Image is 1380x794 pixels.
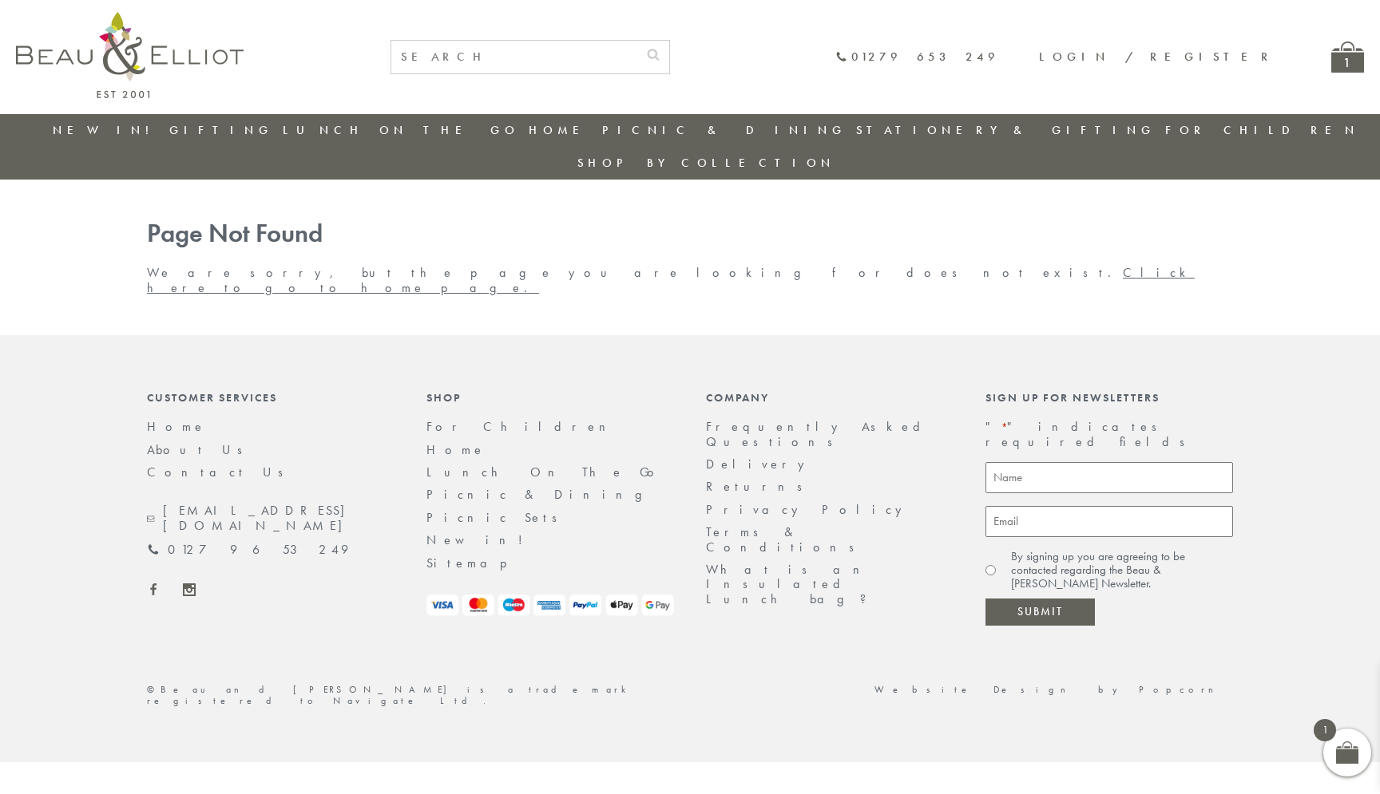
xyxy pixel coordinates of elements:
[706,391,954,404] div: Company
[147,504,395,533] a: [EMAIL_ADDRESS][DOMAIN_NAME]
[706,561,879,607] a: What is an Insulated Lunch bag?
[985,506,1233,537] input: Email
[147,391,395,404] div: Customer Services
[426,509,568,526] a: Picnic Sets
[147,219,1233,249] h1: Page Not Found
[1165,122,1359,138] a: For Children
[147,264,1195,295] a: Click here to go to home page.
[131,685,690,707] div: ©Beau and [PERSON_NAME] is a trademark registered to Navigate Ltd.
[1314,719,1336,741] span: 1
[577,155,835,171] a: Shop by collection
[706,523,865,555] a: Terms & Conditions
[835,50,999,64] a: 01279 653 249
[706,418,930,449] a: Frequently Asked Questions
[53,122,160,138] a: New in!
[706,501,910,518] a: Privacy Policy
[985,462,1233,493] input: Name
[426,486,658,503] a: Picnic & Dining
[147,418,206,435] a: Home
[985,420,1233,449] p: " " indicates required fields
[426,441,486,458] a: Home
[147,464,294,480] a: Contact Us
[131,219,1249,295] div: We are sorry, but the page you are looking for does not exist.
[1039,49,1275,65] a: Login / Register
[1011,550,1233,591] label: By signing up you are agreeing to be contacted regarding the Beau & [PERSON_NAME] Newsletter.
[147,543,348,557] a: 01279 653 249
[426,391,674,404] div: Shop
[391,41,637,73] input: SEARCH
[985,391,1233,404] div: Sign up for newsletters
[856,122,1156,138] a: Stationery & Gifting
[602,122,847,138] a: Picnic & Dining
[706,478,813,495] a: Returns
[426,464,664,480] a: Lunch On The Go
[1331,41,1364,73] a: 1
[426,531,534,548] a: New in!
[874,683,1233,696] a: Website Design by Popcorn
[426,595,674,616] img: payment-logos.png
[16,12,244,98] img: logo
[147,441,253,458] a: About Us
[706,456,813,472] a: Delivery
[169,122,273,138] a: Gifting
[985,598,1095,626] input: Submit
[426,418,618,435] a: For Children
[283,122,519,138] a: Lunch On The Go
[426,555,529,571] a: Sitemap
[529,122,593,138] a: Home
